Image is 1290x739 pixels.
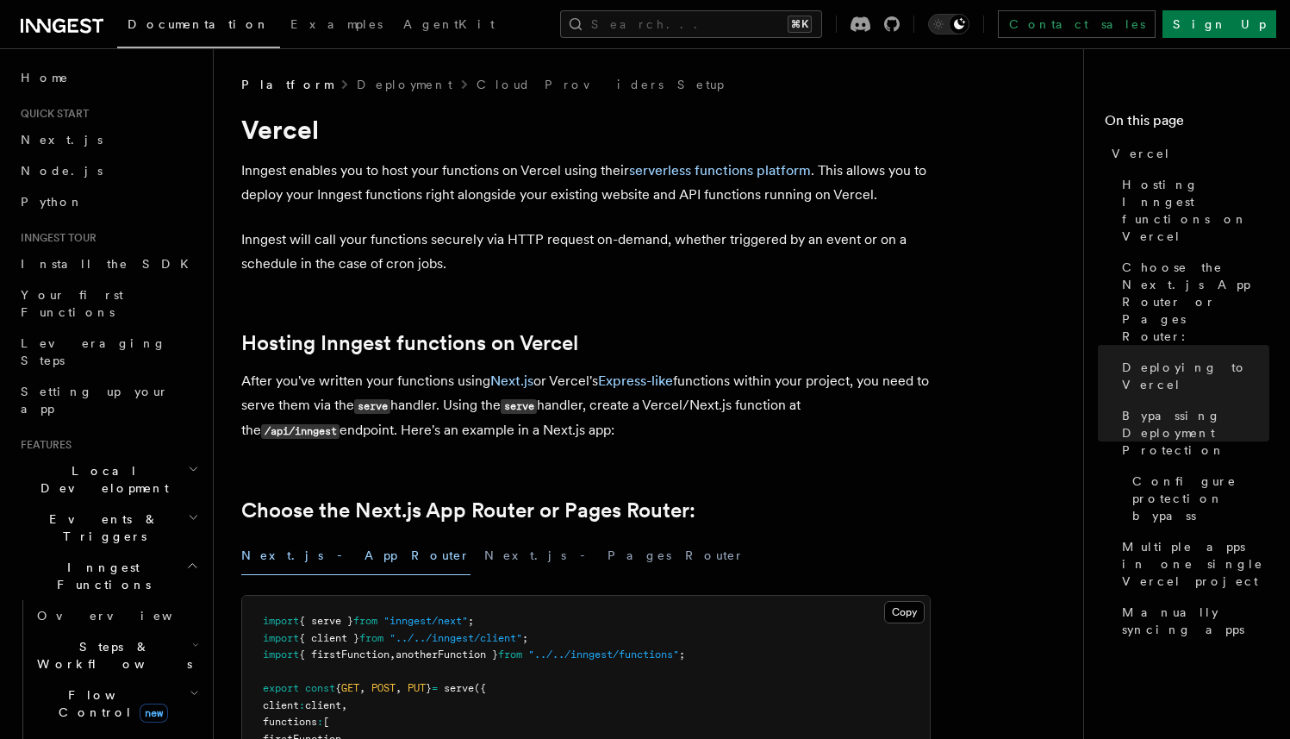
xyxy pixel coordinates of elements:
button: Copy [884,601,925,623]
a: Cloud Providers Setup [477,76,724,93]
a: Next.js [490,373,533,389]
span: Choose the Next.js App Router or Pages Router: [1122,259,1269,345]
span: Steps & Workflows [30,638,192,673]
a: Examples [280,5,393,47]
code: serve [501,399,537,414]
a: Configure protection bypass [1125,466,1269,531]
span: Hosting Inngest functions on Vercel [1122,176,1269,245]
span: POST [371,682,396,694]
span: Local Development [14,462,188,497]
span: : [317,716,323,728]
span: "../../inngest/client" [389,632,522,644]
button: Toggle dark mode [928,14,969,34]
a: Setting up your app [14,376,203,424]
a: Deploying to Vercel [1115,352,1269,400]
span: from [359,632,383,644]
a: Overview [30,600,203,631]
a: Choose the Next.js App Router or Pages Router: [241,498,695,523]
span: "../../inngest/functions" [528,648,679,661]
span: ({ [474,682,486,694]
a: Contact sales [998,10,1156,38]
a: Vercel [1105,138,1269,169]
span: Your first Functions [21,288,123,319]
span: export [263,682,299,694]
span: Features [14,438,72,452]
span: GET [341,682,359,694]
span: { serve } [299,615,353,627]
span: ; [468,615,474,627]
a: Next.js [14,124,203,155]
span: { firstFunction [299,648,389,661]
span: [ [323,716,329,728]
span: , [396,682,402,694]
span: : [299,699,305,711]
span: = [432,682,438,694]
button: Steps & Workflows [30,631,203,680]
span: Overview [37,609,215,623]
span: Setting up your app [21,385,169,416]
span: new [140,704,168,723]
a: Hosting Inngest functions on Vercel [241,331,578,355]
code: /api/inngest [261,424,340,439]
span: { [335,682,341,694]
code: serve [354,399,390,414]
span: Examples [290,17,383,31]
a: Documentation [117,5,280,48]
span: import [263,615,299,627]
span: Platform [241,76,333,93]
span: PUT [408,682,426,694]
span: ; [679,648,685,661]
a: Python [14,186,203,217]
button: Local Development [14,455,203,504]
span: Events & Triggers [14,510,188,545]
a: Multiple apps in one single Vercel project [1115,531,1269,597]
a: Deployment [357,76,452,93]
h4: On this page [1105,110,1269,138]
span: Vercel [1112,145,1171,162]
a: Your first Functions [14,279,203,328]
a: Node.js [14,155,203,186]
span: functions [263,716,317,728]
h1: Vercel [241,114,931,145]
button: Flow Controlnew [30,680,203,728]
span: client [305,699,341,711]
span: Inngest tour [14,231,97,245]
span: ; [522,632,528,644]
a: Manually syncing apps [1115,597,1269,645]
span: Node.js [21,164,103,178]
a: Express-like [598,373,673,389]
span: Manually syncing apps [1122,604,1269,638]
a: Leveraging Steps [14,328,203,376]
span: Next.js [21,133,103,147]
span: Bypassing Deployment Protection [1122,407,1269,459]
button: Search...⌘K [560,10,822,38]
p: Inngest will call your functions securely via HTTP request on-demand, whether triggered by an eve... [241,228,931,276]
span: , [389,648,396,661]
span: from [498,648,522,661]
button: Next.js - Pages Router [484,536,745,575]
a: Sign Up [1162,10,1276,38]
p: After you've written your functions using or Vercel's functions within your project, you need to ... [241,369,931,443]
span: serve [444,682,474,694]
span: } [426,682,432,694]
button: Next.js - App Router [241,536,471,575]
span: Home [21,69,69,86]
span: { client } [299,632,359,644]
button: Inngest Functions [14,552,203,600]
span: from [353,615,377,627]
span: Inngest Functions [14,559,186,593]
span: AgentKit [403,17,495,31]
span: Documentation [128,17,270,31]
span: Quick start [14,107,89,121]
span: "inngest/next" [383,615,468,627]
a: Choose the Next.js App Router or Pages Router: [1115,252,1269,352]
a: serverless functions platform [629,162,811,178]
span: , [341,699,347,711]
a: AgentKit [393,5,505,47]
a: Home [14,62,203,93]
a: Bypassing Deployment Protection [1115,400,1269,466]
span: anotherFunction } [396,648,498,661]
span: import [263,632,299,644]
span: Multiple apps in one single Vercel project [1122,538,1269,590]
span: const [305,682,335,694]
